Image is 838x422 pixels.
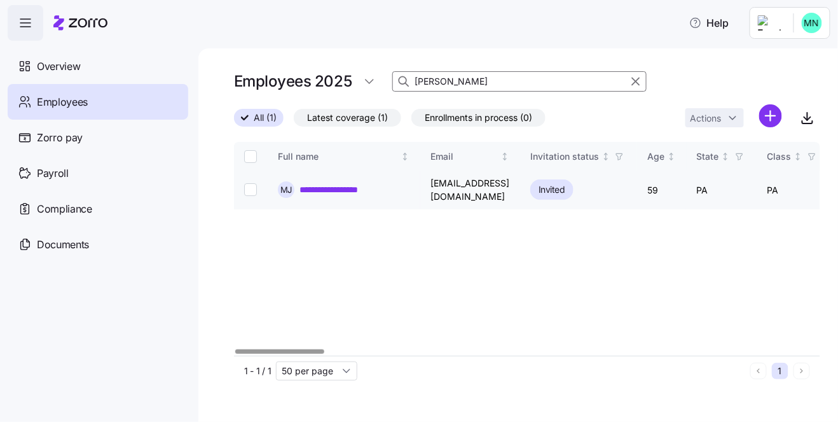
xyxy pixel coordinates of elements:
button: Actions [685,108,744,127]
span: Invited [539,182,565,197]
span: Overview [37,59,80,74]
input: Search Employees [392,71,647,92]
svg: add icon [759,104,782,127]
td: 59 [637,171,687,209]
div: Not sorted [667,152,676,161]
input: Select all records [244,150,257,163]
span: Help [689,15,729,31]
a: Payroll [8,155,188,191]
div: Not sorted [601,152,610,161]
th: Full nameNot sorted [268,142,420,171]
span: 1 - 1 / 1 [244,365,271,377]
div: Full name [278,150,399,164]
div: Not sorted [721,152,730,161]
span: M J [280,186,292,194]
span: Employees [37,94,88,110]
div: Email [430,150,498,164]
img: Employer logo [758,15,783,31]
th: Invitation statusNot sorted [520,142,637,171]
div: Not sorted [401,152,409,161]
div: Age [647,150,664,164]
td: PA [687,171,757,209]
th: StateNot sorted [687,142,757,171]
a: Zorro pay [8,120,188,155]
span: Compliance [37,201,92,217]
a: Employees [8,84,188,120]
span: Payroll [37,165,69,181]
th: AgeNot sorted [637,142,687,171]
a: Overview [8,48,188,84]
a: Documents [8,227,188,262]
span: Documents [37,237,89,253]
img: b0ee0d05d7ad5b312d7e0d752ccfd4ca [802,13,822,33]
div: Invitation status [530,150,599,164]
button: Help [679,10,739,36]
button: Next page [793,363,810,379]
input: Select record 1 [244,183,257,196]
h1: Employees 2025 [234,71,352,91]
button: Previous page [750,363,767,379]
span: Latest coverage (1) [307,109,388,126]
span: All (1) [254,109,277,126]
td: [EMAIL_ADDRESS][DOMAIN_NAME] [420,171,520,209]
button: 1 [772,363,788,379]
div: Class [767,150,792,164]
div: Not sorted [500,152,509,161]
span: Enrollments in process (0) [425,109,532,126]
span: Zorro pay [37,130,83,146]
th: EmailNot sorted [420,142,520,171]
span: Actions [690,114,722,123]
th: ClassNot sorted [757,142,830,171]
a: Compliance [8,191,188,227]
td: PA [757,171,830,209]
div: Not sorted [793,152,802,161]
div: State [697,150,719,164]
